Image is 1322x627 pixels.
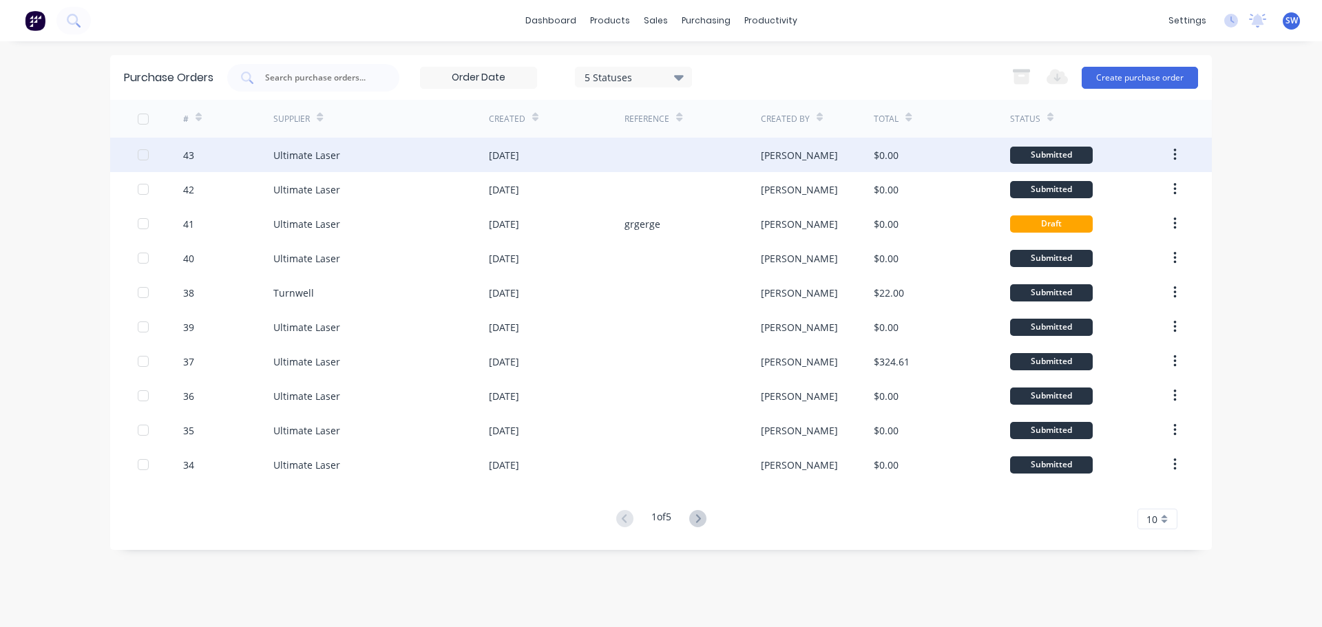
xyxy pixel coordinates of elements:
[183,251,194,266] div: 40
[489,148,519,162] div: [DATE]
[874,320,899,334] div: $0.00
[874,458,899,472] div: $0.00
[489,217,519,231] div: [DATE]
[761,389,838,403] div: [PERSON_NAME]
[183,458,194,472] div: 34
[273,286,314,300] div: Turnwell
[761,113,810,125] div: Created By
[625,217,660,231] div: grgerge
[874,148,899,162] div: $0.00
[183,182,194,197] div: 42
[761,286,838,300] div: [PERSON_NAME]
[264,71,378,85] input: Search purchase orders...
[1010,353,1093,370] div: Submitted
[761,423,838,438] div: [PERSON_NAME]
[489,182,519,197] div: [DATE]
[874,423,899,438] div: $0.00
[874,354,910,369] div: $324.61
[1010,456,1093,474] div: Submitted
[489,113,525,125] div: Created
[25,10,45,31] img: Factory
[637,10,675,31] div: sales
[183,354,194,369] div: 37
[761,148,838,162] div: [PERSON_NAME]
[421,67,536,88] input: Order Date
[675,10,737,31] div: purchasing
[489,286,519,300] div: [DATE]
[1010,250,1093,267] div: Submitted
[489,458,519,472] div: [DATE]
[273,354,340,369] div: Ultimate Laser
[737,10,804,31] div: productivity
[1010,387,1093,405] div: Submitted
[1146,512,1157,527] span: 10
[761,182,838,197] div: [PERSON_NAME]
[518,10,583,31] a: dashboard
[273,217,340,231] div: Ultimate Laser
[874,217,899,231] div: $0.00
[273,182,340,197] div: Ultimate Laser
[183,286,194,300] div: 38
[1010,319,1093,336] div: Submitted
[1010,284,1093,301] div: Submitted
[874,286,904,300] div: $22.00
[489,423,519,438] div: [DATE]
[625,113,669,125] div: Reference
[1010,422,1093,439] div: Submitted
[489,320,519,334] div: [DATE]
[273,389,340,403] div: Ultimate Laser
[183,320,194,334] div: 39
[761,354,838,369] div: [PERSON_NAME]
[583,10,637,31] div: products
[761,458,838,472] div: [PERSON_NAME]
[489,354,519,369] div: [DATE]
[1010,147,1093,164] div: Submitted
[1010,113,1040,125] div: Status
[761,320,838,334] div: [PERSON_NAME]
[273,148,340,162] div: Ultimate Laser
[273,251,340,266] div: Ultimate Laser
[585,70,683,84] div: 5 Statuses
[1286,14,1298,27] span: SW
[183,217,194,231] div: 41
[1010,215,1093,233] div: Draft
[1082,67,1198,89] button: Create purchase order
[273,458,340,472] div: Ultimate Laser
[489,251,519,266] div: [DATE]
[1162,10,1213,31] div: settings
[273,320,340,334] div: Ultimate Laser
[651,509,671,529] div: 1 of 5
[124,70,213,86] div: Purchase Orders
[874,251,899,266] div: $0.00
[489,389,519,403] div: [DATE]
[761,251,838,266] div: [PERSON_NAME]
[874,182,899,197] div: $0.00
[183,423,194,438] div: 35
[183,113,189,125] div: #
[183,148,194,162] div: 43
[1010,181,1093,198] div: Submitted
[874,113,899,125] div: Total
[273,423,340,438] div: Ultimate Laser
[761,217,838,231] div: [PERSON_NAME]
[183,389,194,403] div: 36
[874,389,899,403] div: $0.00
[273,113,310,125] div: Supplier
